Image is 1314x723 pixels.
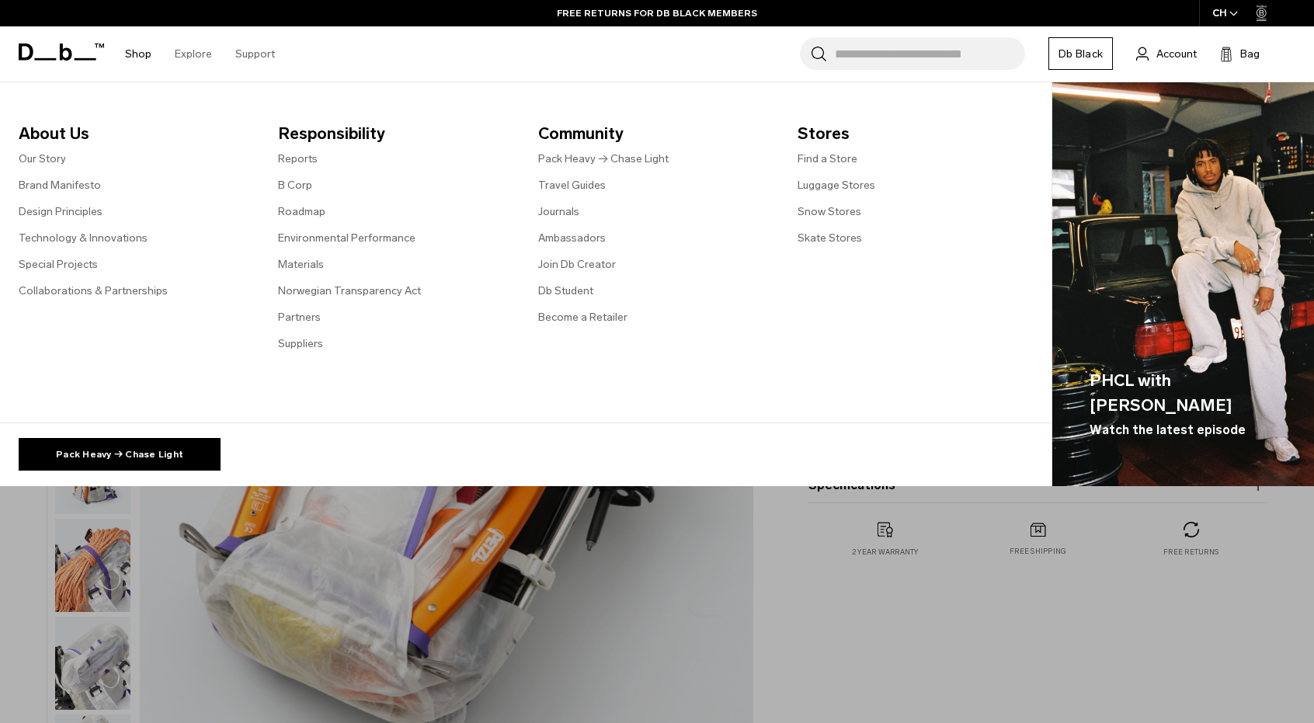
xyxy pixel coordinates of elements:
span: Watch the latest episode [1090,421,1246,440]
a: Shop [125,26,151,82]
a: Explore [175,26,212,82]
a: Db Black [1048,37,1113,70]
span: Stores [798,121,1032,146]
a: Snow Stores [798,203,861,220]
a: Materials [278,256,324,273]
a: B Corp [278,177,312,193]
span: Bag [1240,46,1260,62]
a: Roadmap [278,203,325,220]
a: Partners [278,309,321,325]
a: Collaborations & Partnerships [19,283,168,299]
a: Technology & Innovations [19,230,148,246]
a: Travel Guides [538,177,606,193]
a: Join Db Creator [538,256,616,273]
a: PHCL with [PERSON_NAME] Watch the latest episode Db [1052,82,1314,486]
span: Community [538,121,773,146]
a: Pack Heavy → Chase Light [19,438,221,471]
a: Environmental Performance [278,230,415,246]
a: Special Projects [19,256,98,273]
a: Ambassadors [538,230,606,246]
a: Reports [278,151,318,167]
span: PHCL with [PERSON_NAME] [1090,368,1277,417]
a: Our Story [19,151,66,167]
span: About Us [19,121,253,146]
a: Suppliers [278,335,323,352]
a: Support [235,26,275,82]
nav: Main Navigation [113,26,287,82]
img: Db [1052,82,1314,486]
a: Skate Stores [798,230,862,246]
a: Design Principles [19,203,103,220]
button: Bag [1220,44,1260,63]
a: Pack Heavy → Chase Light [538,151,669,167]
a: Db Student [538,283,593,299]
a: Luggage Stores [798,177,875,193]
a: Norwegian Transparency Act [278,283,421,299]
a: Brand Manifesto [19,177,101,193]
a: Become a Retailer [538,309,627,325]
a: Account [1136,44,1197,63]
a: FREE RETURNS FOR DB BLACK MEMBERS [557,6,757,20]
span: Responsibility [278,121,513,146]
a: Journals [538,203,579,220]
span: Account [1156,46,1197,62]
a: Find a Store [798,151,857,167]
